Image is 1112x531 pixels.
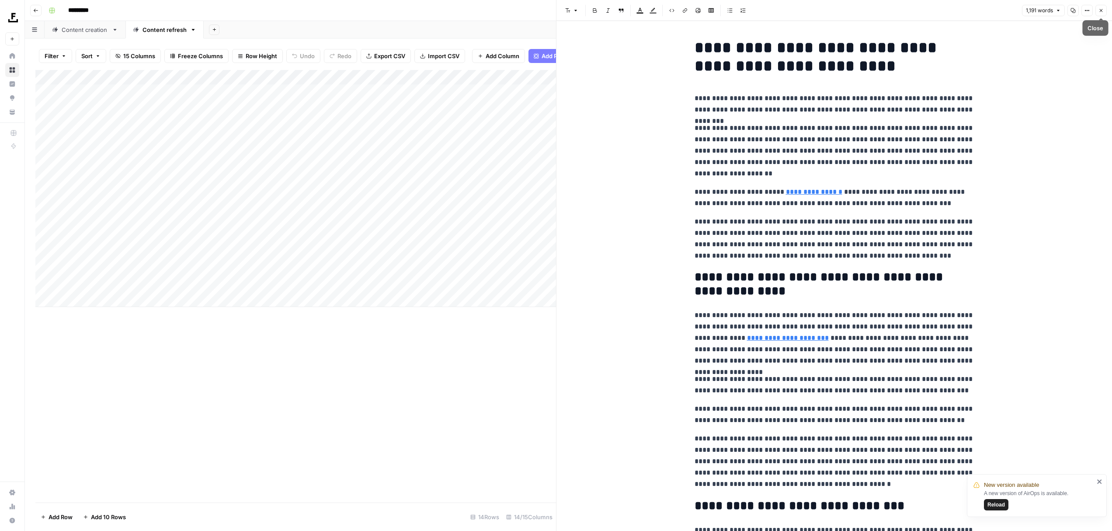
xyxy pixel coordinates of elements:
span: New version available [984,481,1039,489]
button: 15 Columns [110,49,161,63]
div: 14/15 Columns [503,510,556,524]
button: 1,191 words [1022,5,1065,16]
span: Add Power Agent [542,52,589,60]
a: Home [5,49,19,63]
button: Help + Support [5,514,19,528]
a: Browse [5,63,19,77]
span: Redo [337,52,351,60]
button: Add Column [472,49,525,63]
span: Undo [300,52,315,60]
a: Content creation [45,21,125,38]
button: Redo [324,49,357,63]
button: Workspace: Foundation Inc. [5,7,19,29]
div: Content creation [62,25,108,34]
a: Settings [5,486,19,500]
div: A new version of AirOps is available. [984,489,1094,510]
div: Content refresh [142,25,187,34]
button: Import CSV [414,49,465,63]
button: Add Power Agent [528,49,594,63]
span: Import CSV [428,52,459,60]
span: Reload [987,501,1005,509]
button: Sort [76,49,106,63]
a: Your Data [5,105,19,119]
span: 1,191 words [1026,7,1053,14]
img: Foundation Inc. Logo [5,10,21,26]
a: Content refresh [125,21,204,38]
button: Add Row [35,510,78,524]
span: Row Height [246,52,277,60]
a: Opportunities [5,91,19,105]
button: Reload [984,499,1008,510]
button: Export CSV [361,49,411,63]
a: Usage [5,500,19,514]
span: Export CSV [374,52,405,60]
button: Add 10 Rows [78,510,131,524]
button: close [1097,478,1103,485]
button: Undo [286,49,320,63]
span: Add Column [486,52,519,60]
button: Filter [39,49,72,63]
span: Add Row [49,513,73,521]
div: 14 Rows [467,510,503,524]
a: Insights [5,77,19,91]
button: Row Height [232,49,283,63]
span: Filter [45,52,59,60]
span: Add 10 Rows [91,513,126,521]
span: 15 Columns [123,52,155,60]
span: Freeze Columns [178,52,223,60]
button: Freeze Columns [164,49,229,63]
span: Sort [81,52,93,60]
